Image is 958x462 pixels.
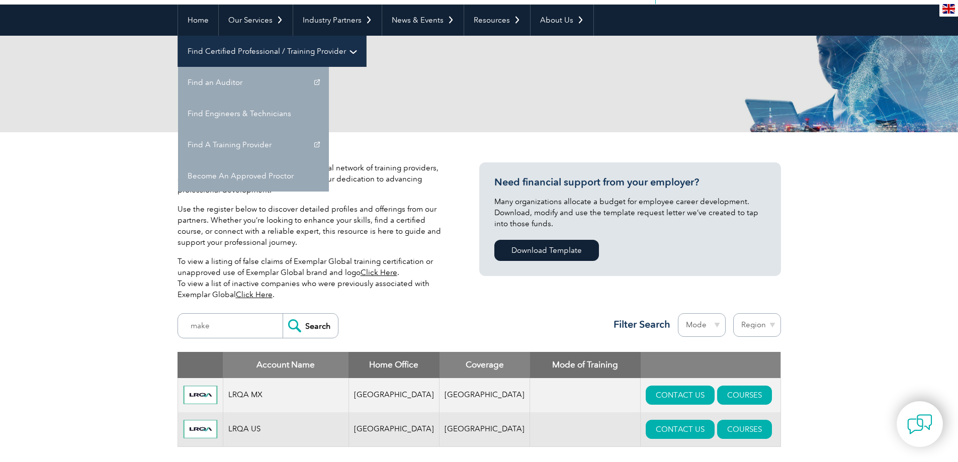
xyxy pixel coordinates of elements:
[178,256,449,300] p: To view a listing of false claims of Exemplar Global training certification or unapproved use of ...
[178,160,329,192] a: Become An Approved Proctor
[236,290,273,299] a: Click Here
[440,352,530,378] th: Coverage: activate to sort column ascending
[178,162,449,196] p: Exemplar Global proudly works with a global network of training providers, consultants, and organ...
[531,5,593,36] a: About Us
[464,5,530,36] a: Resources
[183,420,218,439] img: 55ff55a1-5049-ea11-a812-000d3a7940d5-logo.jpg
[349,352,440,378] th: Home Office: activate to sort column ascending
[494,240,599,261] a: Download Template
[440,378,530,412] td: [GEOGRAPHIC_DATA]
[646,420,715,439] a: CONTACT US
[219,5,293,36] a: Our Services
[223,352,349,378] th: Account Name: activate to sort column descending
[349,412,440,447] td: [GEOGRAPHIC_DATA]
[178,129,329,160] a: Find A Training Provider
[283,314,338,338] input: Search
[382,5,464,36] a: News & Events
[223,378,349,412] td: LRQA MX
[178,76,600,92] h2: Client Register
[942,4,955,14] img: en
[717,420,772,439] a: COURSES
[178,36,366,67] a: Find Certified Professional / Training Provider
[494,196,766,229] p: Many organizations allocate a budget for employee career development. Download, modify and use th...
[717,386,772,405] a: COURSES
[178,98,329,129] a: Find Engineers & Technicians
[178,204,449,248] p: Use the register below to discover detailed profiles and offerings from our partners. Whether you...
[907,412,932,437] img: contact-chat.png
[641,352,780,378] th: : activate to sort column ascending
[293,5,382,36] a: Industry Partners
[178,67,329,98] a: Find an Auditor
[440,412,530,447] td: [GEOGRAPHIC_DATA]
[530,352,641,378] th: Mode of Training: activate to sort column ascending
[178,5,218,36] a: Home
[494,176,766,189] h3: Need financial support from your employer?
[361,268,397,277] a: Click Here
[183,386,218,405] img: 70fbe71e-5149-ea11-a812-000d3a7940d5-logo.jpg
[349,378,440,412] td: [GEOGRAPHIC_DATA]
[646,386,715,405] a: CONTACT US
[607,318,670,331] h3: Filter Search
[223,412,349,447] td: LRQA US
